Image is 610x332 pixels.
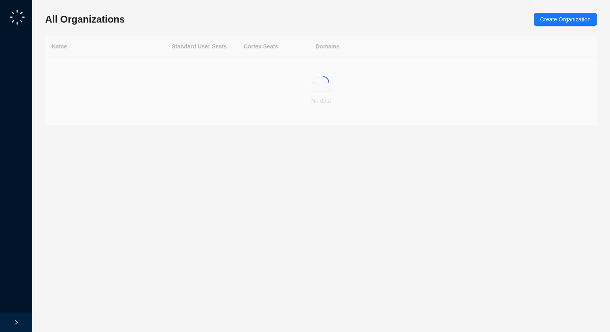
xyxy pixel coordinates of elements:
h3: All Organizations [45,13,125,26]
span: right [13,319,19,325]
span: loading [317,76,329,88]
span: Create Organization [540,15,591,24]
button: Create Organization [534,13,597,26]
img: logo-small-C4UdH2pc.png [8,8,26,26]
